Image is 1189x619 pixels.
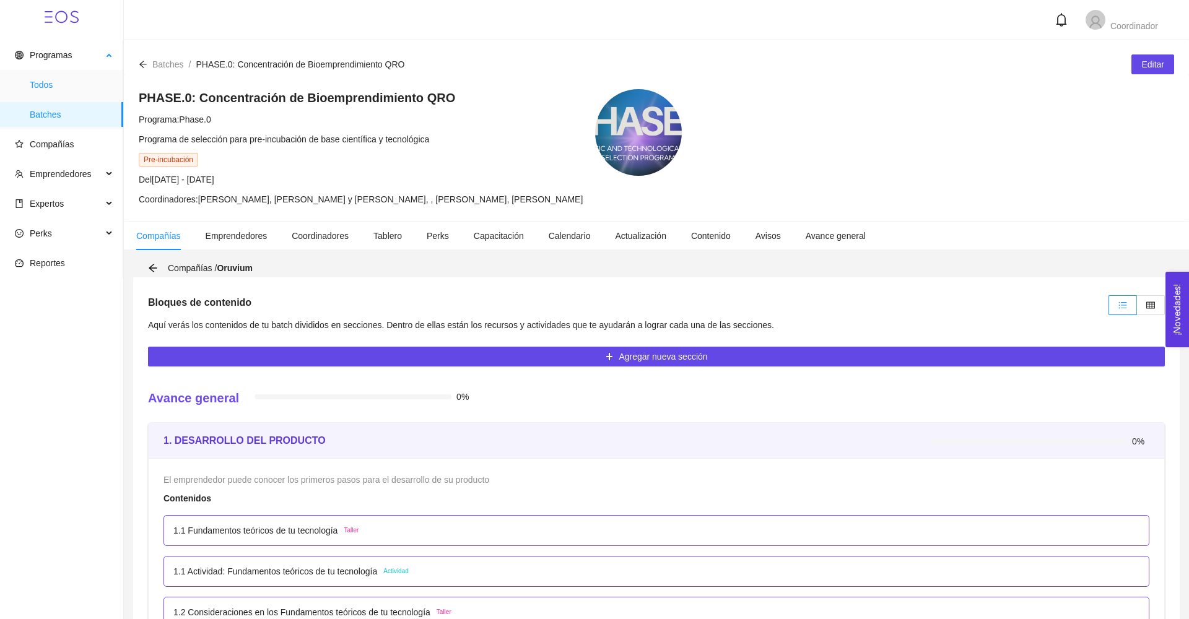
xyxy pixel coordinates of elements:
[344,526,359,535] span: Taller
[217,263,253,273] strong: Oruvium
[163,475,489,485] span: El emprendedor puede conocer los primeros pasos para el desarrollo de su producto
[1141,58,1164,71] span: Editar
[605,352,614,362] span: plus
[15,140,24,149] span: star
[15,199,24,208] span: book
[1132,437,1149,446] span: 0%
[139,194,583,204] span: Coordinadores: [PERSON_NAME], [PERSON_NAME] y [PERSON_NAME], , [PERSON_NAME], [PERSON_NAME]
[474,231,524,241] span: Capacitación
[173,605,430,619] p: 1.2 Consideraciones en los Fundamentos teóricos de tu tecnología
[152,59,184,69] span: Batches
[383,566,409,576] span: Actividad
[15,229,24,238] span: smile
[139,60,147,69] span: arrow-left
[456,392,474,401] span: 0%
[139,115,211,124] span: Programa: Phase.0
[30,228,52,238] span: Perks
[136,231,181,241] span: Compañías
[148,347,1165,366] button: plusAgregar nueva sección
[148,263,158,274] div: Volver
[1110,21,1158,31] span: Coordinador
[292,231,349,241] span: Coordinadores
[30,169,92,179] span: Emprendedores
[437,607,451,617] span: Taller
[619,350,707,363] span: Agregar nueva sección
[756,231,781,241] span: Avisos
[30,50,72,60] span: Programas
[373,231,402,241] span: Tablero
[139,175,214,184] span: Del [DATE] - [DATE]
[30,258,65,268] span: Reportes
[139,153,198,167] span: Pre-incubación
[148,263,158,273] span: arrow-left
[189,59,191,69] span: /
[139,89,583,106] h4: PHASE.0: Concentración de Bioemprendimiento QRO
[1165,272,1189,347] button: Open Feedback Widget
[691,231,731,241] span: Contenido
[1146,301,1155,309] span: table
[30,199,64,209] span: Expertos
[15,170,24,178] span: team
[1118,301,1127,309] span: unordered-list
[30,72,113,97] span: Todos
[163,435,326,446] strong: 1. DESARROLLO DEL PRODUCTO
[615,231,666,241] span: Actualización
[806,231,866,241] span: Avance general
[15,51,24,59] span: global
[427,231,449,241] span: Perks
[173,524,338,537] p: 1.1 Fundamentos teóricos de tu tecnología
[206,231,268,241] span: Emprendedores
[168,263,253,273] span: Compañías /
[139,134,429,144] span: Programa de selección para pre-incubación de base científica y tecnológica
[30,102,113,127] span: Batches
[1055,13,1068,27] span: bell
[148,295,251,310] h5: Bloques de contenido
[148,320,774,330] span: Aquí verás los contenidos de tu batch divididos en secciones. Dentro de ellas están los recursos ...
[148,389,239,407] h4: Avance general
[1088,15,1103,30] span: user
[196,59,404,69] span: PHASE.0: Concentración de Bioemprendimiento QRO
[163,493,211,503] strong: Contenidos
[30,139,74,149] span: Compañías
[1131,54,1174,74] button: Editar
[173,565,377,578] p: 1.1 Actividad: Fundamentos teóricos de tu tecnología
[15,259,24,267] span: dashboard
[549,231,591,241] span: Calendario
